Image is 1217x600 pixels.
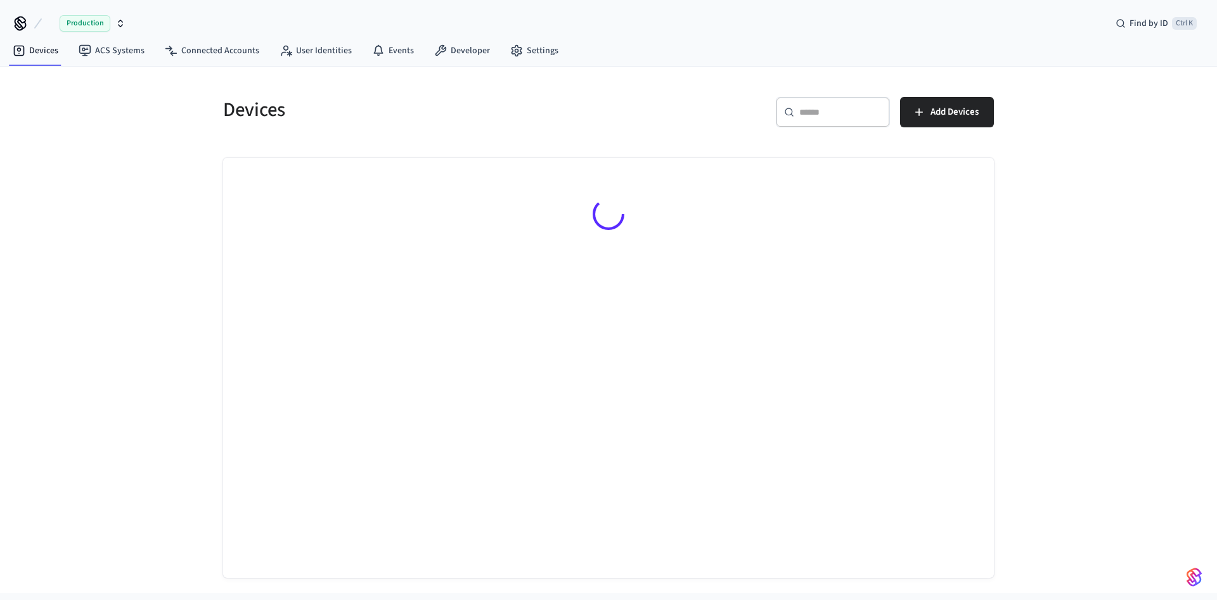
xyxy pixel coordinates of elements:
[223,97,601,123] h5: Devices
[68,39,155,62] a: ACS Systems
[362,39,424,62] a: Events
[3,39,68,62] a: Devices
[1172,17,1197,30] span: Ctrl K
[1130,17,1168,30] span: Find by ID
[1105,12,1207,35] div: Find by IDCtrl K
[269,39,362,62] a: User Identities
[424,39,500,62] a: Developer
[155,39,269,62] a: Connected Accounts
[1187,567,1202,587] img: SeamLogoGradient.69752ec5.svg
[900,97,994,127] button: Add Devices
[500,39,569,62] a: Settings
[930,104,979,120] span: Add Devices
[60,15,110,32] span: Production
